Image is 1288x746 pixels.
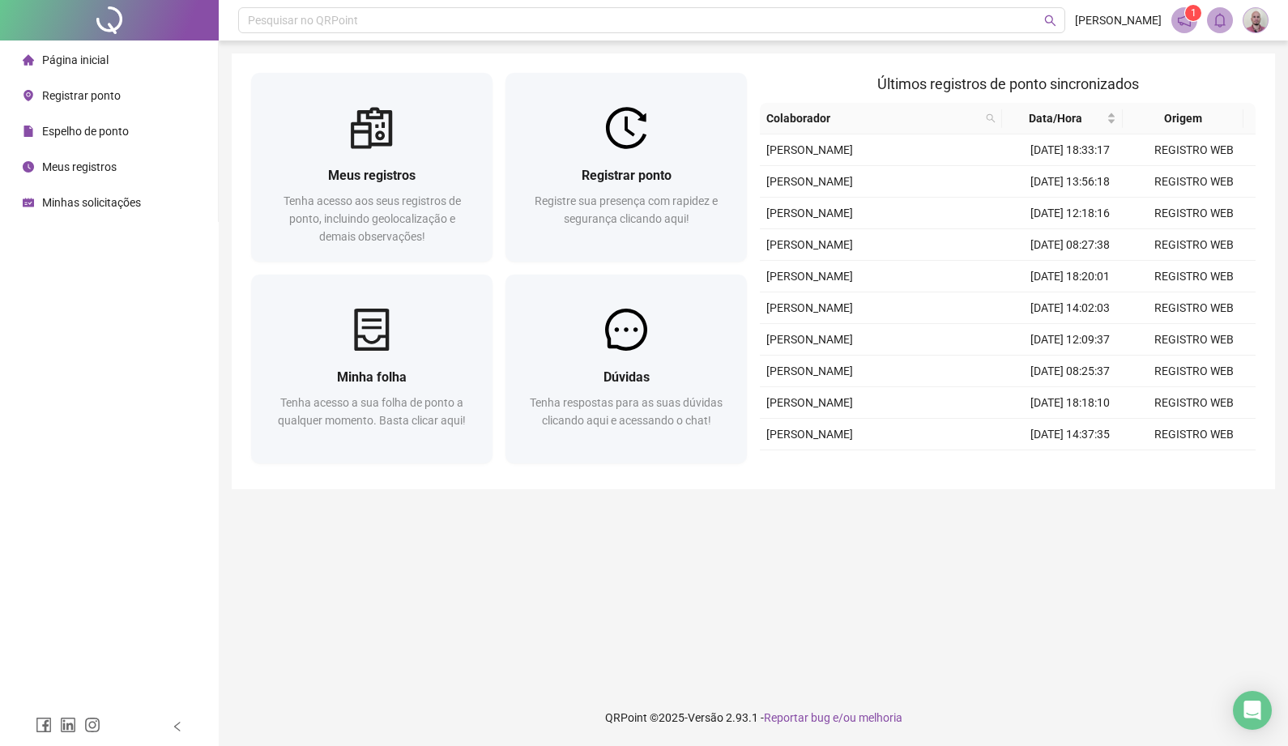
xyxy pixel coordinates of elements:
[764,711,902,724] span: Reportar bug e/ou melhoria
[1009,109,1103,127] span: Data/Hora
[983,106,999,130] span: search
[1044,15,1056,27] span: search
[284,194,461,243] span: Tenha acesso aos seus registros de ponto, incluindo geolocalização e demais observações!
[1008,356,1132,387] td: [DATE] 08:25:37
[766,238,853,251] span: [PERSON_NAME]
[1008,419,1132,450] td: [DATE] 14:37:35
[251,275,493,463] a: Minha folhaTenha acesso a sua folha de ponto a qualquer momento. Basta clicar aqui!
[1177,13,1192,28] span: notification
[766,270,853,283] span: [PERSON_NAME]
[1008,198,1132,229] td: [DATE] 12:18:16
[1132,261,1256,292] td: REGISTRO WEB
[1008,166,1132,198] td: [DATE] 13:56:18
[1132,450,1256,482] td: REGISTRO WEB
[1132,166,1256,198] td: REGISTRO WEB
[766,396,853,409] span: [PERSON_NAME]
[42,160,117,173] span: Meus registros
[1132,134,1256,166] td: REGISTRO WEB
[219,689,1288,746] footer: QRPoint © 2025 - 2.93.1 -
[1132,419,1256,450] td: REGISTRO WEB
[1132,229,1256,261] td: REGISTRO WEB
[766,207,853,220] span: [PERSON_NAME]
[766,109,979,127] span: Colaborador
[1008,292,1132,324] td: [DATE] 14:02:03
[766,428,853,441] span: [PERSON_NAME]
[23,90,34,101] span: environment
[1243,8,1268,32] img: 1170
[766,333,853,346] span: [PERSON_NAME]
[23,126,34,137] span: file
[1008,134,1132,166] td: [DATE] 18:33:17
[1008,324,1132,356] td: [DATE] 12:09:37
[1075,11,1162,29] span: [PERSON_NAME]
[1008,229,1132,261] td: [DATE] 08:27:38
[42,53,109,66] span: Página inicial
[278,396,466,427] span: Tenha acesso a sua folha de ponto a qualquer momento. Basta clicar aqui!
[42,125,129,138] span: Espelho de ponto
[1132,356,1256,387] td: REGISTRO WEB
[766,364,853,377] span: [PERSON_NAME]
[23,161,34,173] span: clock-circle
[530,396,723,427] span: Tenha respostas para as suas dúvidas clicando aqui e acessando o chat!
[582,168,672,183] span: Registrar ponto
[766,143,853,156] span: [PERSON_NAME]
[1123,103,1243,134] th: Origem
[84,717,100,733] span: instagram
[337,369,407,385] span: Minha folha
[251,73,493,262] a: Meus registrosTenha acesso aos seus registros de ponto, incluindo geolocalização e demais observa...
[1008,387,1132,419] td: [DATE] 18:18:10
[1132,198,1256,229] td: REGISTRO WEB
[1185,5,1201,21] sup: 1
[1233,691,1272,730] div: Open Intercom Messenger
[23,197,34,208] span: schedule
[603,369,650,385] span: Dúvidas
[688,711,723,724] span: Versão
[23,54,34,66] span: home
[328,168,416,183] span: Meus registros
[36,717,52,733] span: facebook
[505,275,747,463] a: DúvidasTenha respostas para as suas dúvidas clicando aqui e acessando o chat!
[535,194,718,225] span: Registre sua presença com rapidez e segurança clicando aqui!
[986,113,996,123] span: search
[1132,292,1256,324] td: REGISTRO WEB
[42,196,141,209] span: Minhas solicitações
[1191,7,1196,19] span: 1
[766,301,853,314] span: [PERSON_NAME]
[1213,13,1227,28] span: bell
[1008,450,1132,482] td: [DATE] 13:12:25
[1002,103,1123,134] th: Data/Hora
[766,175,853,188] span: [PERSON_NAME]
[60,717,76,733] span: linkedin
[877,75,1139,92] span: Últimos registros de ponto sincronizados
[172,721,183,732] span: left
[1132,324,1256,356] td: REGISTRO WEB
[1132,387,1256,419] td: REGISTRO WEB
[42,89,121,102] span: Registrar ponto
[505,73,747,262] a: Registrar pontoRegistre sua presença com rapidez e segurança clicando aqui!
[1008,261,1132,292] td: [DATE] 18:20:01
